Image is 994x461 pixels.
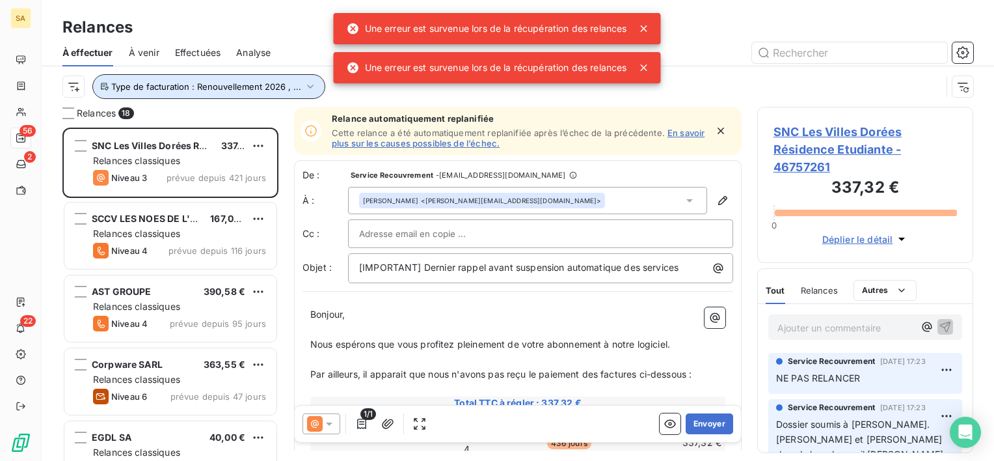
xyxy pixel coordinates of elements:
button: Type de facturation : Renouvellement 2026 , ... [92,74,325,99]
span: prévue depuis 116 jours [168,245,266,256]
span: - [EMAIL_ADDRESS][DOMAIN_NAME] [436,171,565,179]
span: Relances classiques [93,374,180,385]
span: Niveau 4 [111,318,148,329]
span: De : [302,169,348,182]
span: SCCV LES NOES DE L'ILLE [92,213,209,224]
span: 1/1 [360,408,376,420]
span: 18 [118,107,133,119]
span: Service Recouvrement [788,356,875,367]
a: En savoir plus sur les causes possibles de l’échec. [332,128,705,148]
span: Type de facturation : Renouvellement 2026 , ... [111,81,301,92]
h3: 337,32 € [773,176,957,202]
span: Nous espérons que vous profitez pleinement de votre abonnement à notre logiciel. [310,339,670,350]
div: Open Intercom Messenger [950,417,981,448]
span: EGDL SA [92,432,131,443]
img: Logo LeanPay [10,432,31,453]
label: À : [302,194,348,207]
span: AST GROUPE [92,286,152,297]
span: [PERSON_NAME] [363,196,418,205]
button: Déplier le détail [818,232,913,247]
span: prévue depuis 95 jours [170,318,266,329]
span: 363,55 € [204,359,245,370]
span: Total TTC à régler : 337,32 € [312,397,723,410]
span: À effectuer [62,46,113,59]
span: Cette relance a été automatiquement replanifiée après l’échec de la précédente. [332,128,665,138]
span: 56 [20,125,36,137]
div: Une erreur est survenue lors de la récupération des relances [347,17,627,40]
div: <[PERSON_NAME][EMAIL_ADDRESS][DOMAIN_NAME]> [363,196,601,205]
span: 337,32 € [221,140,261,151]
span: Niveau 4 [111,245,148,256]
span: [DATE] 17:23 [880,404,926,412]
span: 0 [772,220,777,230]
span: 436 jours [547,438,591,449]
span: Relances classiques [93,301,180,312]
span: Objet : [302,262,332,273]
span: Tout [766,285,785,296]
span: NE PAS RELANCER [776,372,860,384]
button: Envoyer [686,413,733,434]
div: SA [10,8,31,29]
h3: Relances [62,16,133,39]
span: [IMPORTANT] Dernier rappel avant suspension automatique des services [359,262,678,273]
div: grid [62,128,278,461]
span: Relances classiques [93,155,180,166]
label: Cc : [302,227,348,240]
span: 22 [20,315,36,327]
span: 167,00 € [210,213,248,224]
div: Une erreur est survenue lors de la récupération des relances [347,56,627,79]
span: 390,58 € [204,286,245,297]
span: Corpware SARL [92,359,163,370]
span: 40,00 € [209,432,245,443]
button: Autres [853,280,917,301]
span: Niveau 6 [111,391,147,402]
span: 2 [24,151,36,163]
input: Adresse email en copie ... [359,224,499,244]
span: Relance automatiquement replanifiée [332,113,706,124]
span: Relances classiques [93,228,180,239]
input: Rechercher [752,42,947,63]
span: Relances classiques [93,447,180,458]
span: Service Recouvrement [351,171,433,179]
span: Par ailleurs, il apparait que nous n'avons pas reçu le paiement des factures ci-dessous : [310,369,692,380]
span: Relances [801,285,838,296]
span: Déplier le détail [822,232,893,246]
span: prévue depuis 421 jours [167,173,266,183]
span: Relances [77,107,116,120]
span: SNC Les Villes Dorées Résidence Etudiante [92,140,286,151]
span: Bonjour, [310,309,345,320]
span: SNC Les Villes Dorées Résidence Etudiante - 46757261 [773,123,957,176]
span: prévue depuis 47 jours [170,391,266,402]
span: À venir [129,46,159,59]
span: Niveau 3 [111,173,147,183]
span: Effectuées [175,46,221,59]
span: Analyse [236,46,271,59]
span: Service Recouvrement [788,402,875,413]
span: [DATE] 17:23 [880,357,926,365]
